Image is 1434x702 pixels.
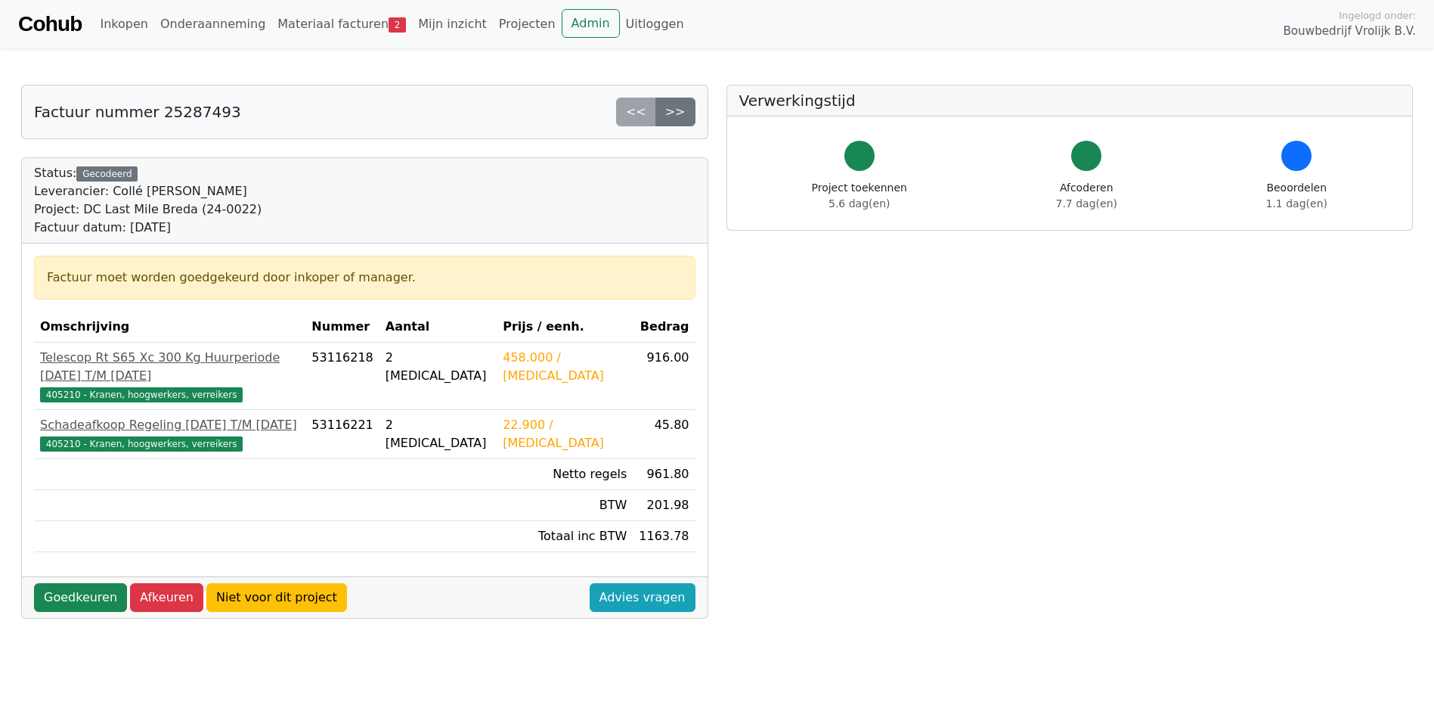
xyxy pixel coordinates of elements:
[1266,197,1327,210] span: 1.1 dag(en)
[497,490,633,521] td: BTW
[40,416,299,452] a: Schadeafkoop Regeling [DATE] T/M [DATE]405210 - Kranen, hoogwerkers, verreikers
[633,459,695,490] td: 961.80
[305,343,379,410] td: 53116218
[590,583,695,612] a: Advies vragen
[34,312,305,343] th: Omschrijving
[271,9,412,39] a: Materiaal facturen2
[1056,197,1117,210] span: 7.7 dag(en)
[379,312,497,343] th: Aantal
[40,349,299,403] a: Telescop Rt S65 Xc 300 Kg Huurperiode [DATE] T/M [DATE]405210 - Kranen, hoogwerkers, verreikers
[386,416,491,452] div: 2 [MEDICAL_DATA]
[34,182,262,200] div: Leverancier: Collé [PERSON_NAME]
[40,349,299,385] div: Telescop Rt S65 Xc 300 Kg Huurperiode [DATE] T/M [DATE]
[34,583,127,612] a: Goedkeuren
[1339,8,1416,23] span: Ingelogd onder:
[633,343,695,410] td: 916.00
[739,92,1401,110] h5: Verwerkingstijd
[620,9,690,39] a: Uitloggen
[386,349,491,385] div: 2 [MEDICAL_DATA]
[493,9,562,39] a: Projecten
[18,6,82,42] a: Cohub
[828,197,890,210] span: 5.6 dag(en)
[94,9,153,39] a: Inkopen
[503,349,627,385] div: 458.000 / [MEDICAL_DATA]
[812,180,907,212] div: Project toekennen
[130,583,203,612] a: Afkeuren
[633,410,695,459] td: 45.80
[1283,23,1416,40] span: Bouwbedrijf Vrolijk B.V.
[34,200,262,219] div: Project: DC Last Mile Breda (24-0022)
[40,416,299,434] div: Schadeafkoop Regeling [DATE] T/M [DATE]
[154,9,271,39] a: Onderaanneming
[305,410,379,459] td: 53116221
[206,583,347,612] a: Niet voor dit project
[34,103,241,121] h5: Factuur nummer 25287493
[633,521,695,552] td: 1163.78
[633,312,695,343] th: Bedrag
[497,521,633,552] td: Totaal inc BTW
[562,9,620,38] a: Admin
[305,312,379,343] th: Nummer
[389,17,406,33] span: 2
[497,312,633,343] th: Prijs / eenh.
[1056,180,1117,212] div: Afcoderen
[412,9,493,39] a: Mijn inzicht
[76,166,138,182] div: Gecodeerd
[47,269,683,287] div: Factuur moet worden goedgekeurd door inkoper of manager.
[34,164,262,237] div: Status:
[503,416,627,452] div: 22.900 / [MEDICAL_DATA]
[655,98,695,126] a: >>
[40,387,243,402] span: 405210 - Kranen, hoogwerkers, verreikers
[40,436,243,452] span: 405210 - Kranen, hoogwerkers, verreikers
[34,219,262,237] div: Factuur datum: [DATE]
[497,459,633,490] td: Netto regels
[1266,180,1327,212] div: Beoordelen
[633,490,695,521] td: 201.98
